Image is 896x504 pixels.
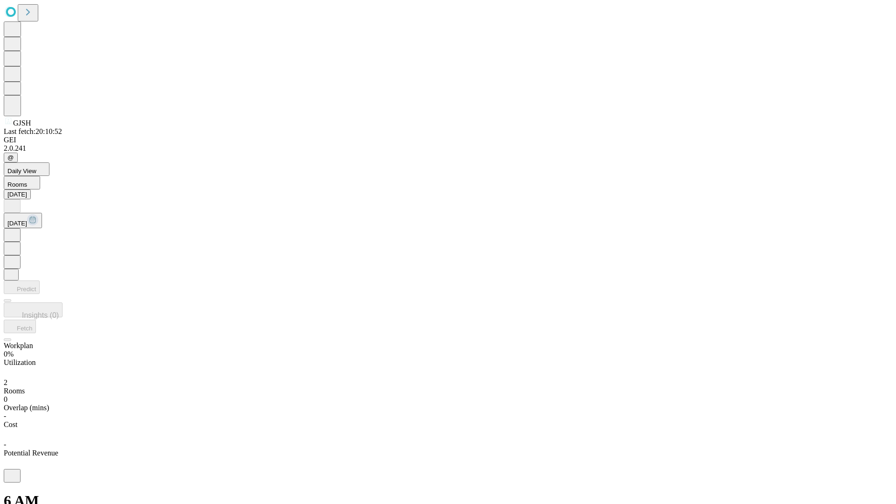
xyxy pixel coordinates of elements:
span: 0 [4,395,7,403]
span: Potential Revenue [4,449,58,457]
span: Daily View [7,168,36,175]
span: @ [7,154,14,161]
button: Predict [4,280,40,294]
span: Workplan [4,342,33,350]
span: - [4,441,6,448]
button: Rooms [4,176,40,189]
button: [DATE] [4,213,42,228]
span: 0% [4,350,14,358]
span: Overlap (mins) [4,404,49,412]
span: - [4,412,6,420]
span: Rooms [4,387,25,395]
span: Insights (0) [22,311,59,319]
span: GJSH [13,119,31,127]
button: [DATE] [4,189,31,199]
span: Cost [4,420,17,428]
span: Utilization [4,358,35,366]
button: Insights (0) [4,302,63,317]
button: Fetch [4,320,36,333]
span: Last fetch: 20:10:52 [4,127,62,135]
button: @ [4,153,18,162]
span: 2 [4,378,7,386]
div: 2.0.241 [4,144,892,153]
button: Daily View [4,162,49,176]
div: GEI [4,136,892,144]
span: [DATE] [7,220,27,227]
span: Rooms [7,181,27,188]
